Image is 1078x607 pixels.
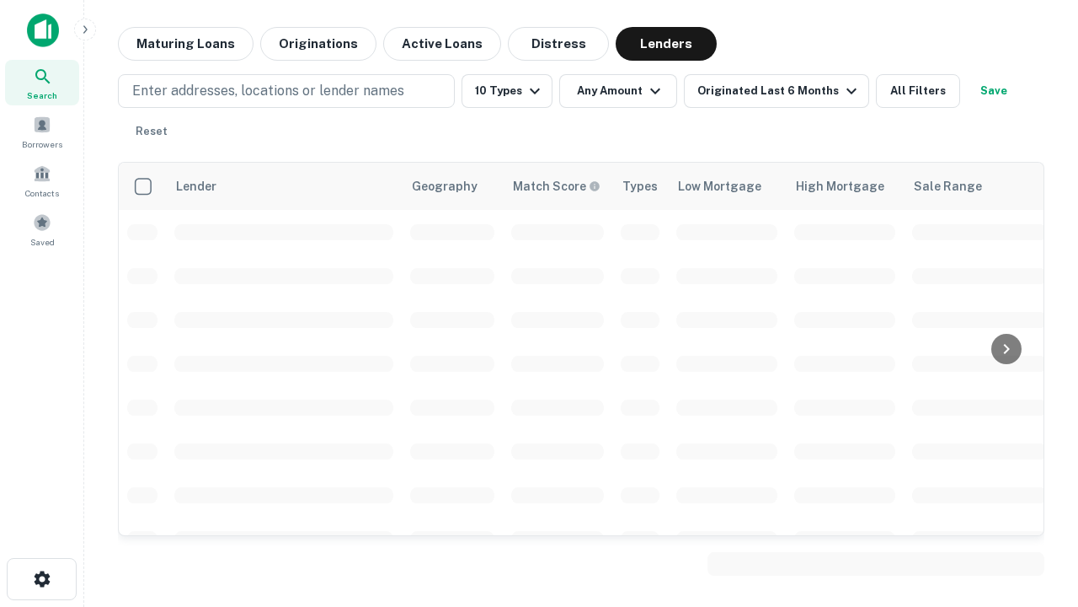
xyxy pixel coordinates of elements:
button: Reset [125,115,179,148]
a: Borrowers [5,109,79,154]
button: Distress [508,27,609,61]
span: Borrowers [22,137,62,151]
a: Contacts [5,158,79,203]
th: Capitalize uses an advanced AI algorithm to match your search with the best lender. The match sco... [503,163,612,210]
span: Search [27,89,57,102]
button: Originations [260,27,376,61]
button: Save your search to get updates of matches that match your search criteria. [967,74,1021,108]
th: Sale Range [904,163,1055,210]
img: capitalize-icon.png [27,13,59,47]
button: 10 Types [462,74,552,108]
span: Saved [30,235,55,249]
th: High Mortgage [786,163,904,210]
th: Low Mortgage [668,163,786,210]
span: Contacts [25,186,59,200]
th: Lender [166,163,402,210]
div: Originated Last 6 Months [697,81,862,101]
a: Search [5,60,79,105]
div: Capitalize uses an advanced AI algorithm to match your search with the best lender. The match sco... [513,177,600,196]
iframe: Chat Widget [994,472,1078,553]
button: Maturing Loans [118,27,253,61]
button: Originated Last 6 Months [684,74,869,108]
th: Types [612,163,668,210]
button: Lenders [616,27,717,61]
div: Low Mortgage [678,176,761,196]
a: Saved [5,207,79,252]
div: Lender [176,176,216,196]
button: All Filters [876,74,960,108]
div: Types [622,176,658,196]
h6: Match Score [513,177,597,196]
th: Geography [402,163,503,210]
p: Enter addresses, locations or lender names [132,81,404,101]
button: Any Amount [559,74,677,108]
div: Geography [412,176,478,196]
button: Active Loans [383,27,501,61]
div: High Mortgage [796,176,884,196]
button: Enter addresses, locations or lender names [118,74,455,108]
div: Sale Range [914,176,982,196]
